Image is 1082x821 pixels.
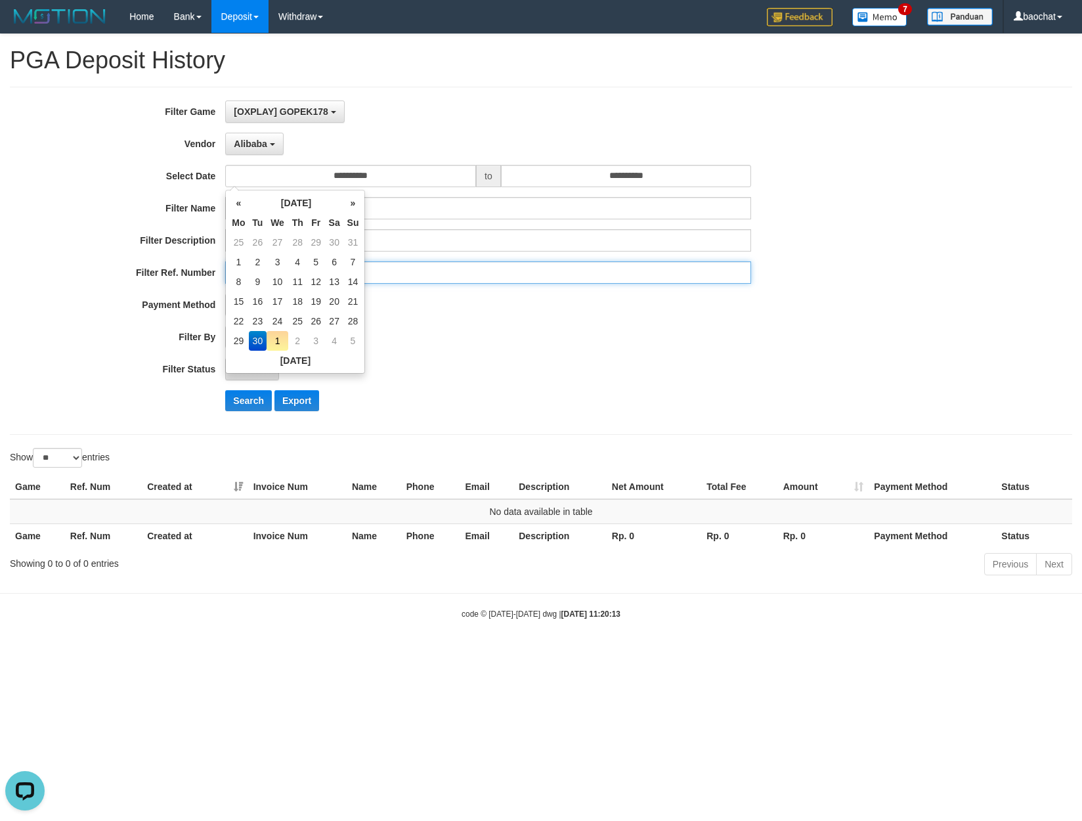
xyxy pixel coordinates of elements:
[228,272,248,292] td: 8
[225,133,283,155] button: Alibaba
[248,475,347,499] th: Invoice Num
[701,523,777,548] th: Rp. 0
[344,292,362,311] td: 21
[325,292,344,311] td: 20
[10,448,110,468] label: Show entries
[10,475,65,499] th: Game
[325,272,344,292] td: 13
[460,523,513,548] th: Email
[249,193,344,213] th: [DATE]
[288,292,307,311] td: 18
[401,475,460,499] th: Phone
[228,193,248,213] th: «
[267,233,288,252] td: 27
[65,523,142,548] th: Ref. Num
[307,213,325,233] th: Fr
[228,292,248,311] td: 15
[267,331,288,351] td: 1
[288,272,307,292] td: 11
[228,311,248,331] td: 22
[607,523,701,548] th: Rp. 0
[248,523,347,548] th: Invoice Num
[307,311,325,331] td: 26
[325,331,344,351] td: 4
[228,331,248,351] td: 29
[607,475,701,499] th: Net Amount
[513,523,607,548] th: Description
[10,499,1072,524] td: No data available in table
[267,292,288,311] td: 17
[225,100,344,123] button: [OXPLAY] GOPEK178
[852,8,907,26] img: Button%20Memo.svg
[10,523,65,548] th: Game
[561,610,620,619] strong: [DATE] 11:20:13
[767,8,833,26] img: Feedback.jpg
[778,523,869,548] th: Rp. 0
[228,252,248,272] td: 1
[476,165,501,187] span: to
[274,390,319,411] button: Export
[249,311,267,331] td: 23
[288,331,307,351] td: 2
[927,8,993,26] img: panduan.png
[984,553,1037,575] a: Previous
[267,311,288,331] td: 24
[10,552,441,570] div: Showing 0 to 0 of 0 entries
[325,213,344,233] th: Sa
[249,213,267,233] th: Tu
[234,364,263,374] span: - ALL -
[10,47,1072,74] h1: PGA Deposit History
[267,213,288,233] th: We
[5,5,45,45] button: Open LiveChat chat widget
[325,311,344,331] td: 27
[869,523,996,548] th: Payment Method
[344,311,362,331] td: 28
[344,233,362,252] td: 31
[228,233,248,252] td: 25
[288,233,307,252] td: 28
[307,331,325,351] td: 3
[249,331,267,351] td: 30
[996,523,1072,548] th: Status
[142,523,248,548] th: Created at
[344,272,362,292] td: 14
[701,475,777,499] th: Total Fee
[344,331,362,351] td: 5
[325,252,344,272] td: 6
[778,475,869,499] th: Amount: activate to sort column ascending
[267,272,288,292] td: 10
[869,475,996,499] th: Payment Method
[462,610,620,619] small: code © [DATE]-[DATE] dwg |
[249,272,267,292] td: 9
[288,213,307,233] th: Th
[460,475,513,499] th: Email
[249,233,267,252] td: 26
[344,252,362,272] td: 7
[249,252,267,272] td: 2
[307,233,325,252] td: 29
[234,106,328,117] span: [OXPLAY] GOPEK178
[325,233,344,252] td: 30
[234,139,267,149] span: Alibaba
[228,213,248,233] th: Mo
[307,252,325,272] td: 5
[307,292,325,311] td: 19
[1036,553,1072,575] a: Next
[142,475,248,499] th: Created at: activate to sort column ascending
[33,448,82,468] select: Showentries
[225,390,272,411] button: Search
[401,523,460,548] th: Phone
[228,351,362,370] th: [DATE]
[307,272,325,292] td: 12
[344,213,362,233] th: Su
[513,475,607,499] th: Description
[996,475,1072,499] th: Status
[347,475,401,499] th: Name
[65,475,142,499] th: Ref. Num
[249,292,267,311] td: 16
[347,523,401,548] th: Name
[344,193,362,213] th: »
[898,3,912,15] span: 7
[288,252,307,272] td: 4
[288,311,307,331] td: 25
